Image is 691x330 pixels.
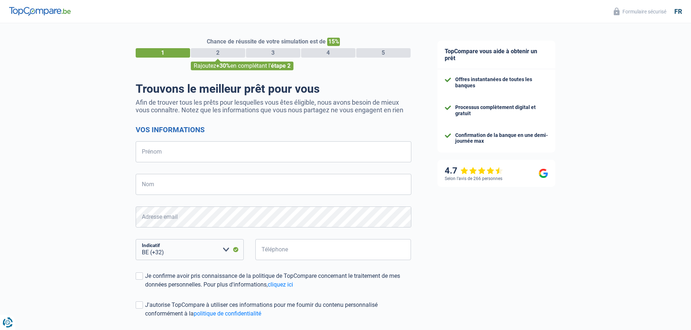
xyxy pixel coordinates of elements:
div: 4 [301,48,355,58]
img: TopCompare Logo [9,7,71,16]
h2: Vos informations [136,125,411,134]
div: Selon l’avis de 266 personnes [445,176,502,181]
h1: Trouvons le meilleur prêt pour vous [136,82,411,96]
div: fr [674,8,682,16]
span: Chance de réussite de votre simulation est de [207,38,326,45]
div: J'autorise TopCompare à utiliser ces informations pour me fournir du contenu personnalisé conform... [145,301,411,318]
p: Afin de trouver tous les prêts pour lesquelles vous êtes éligible, nous avons besoin de mieux vou... [136,99,411,114]
span: étape 2 [271,62,291,69]
span: +30% [216,62,230,69]
div: 3 [246,48,300,58]
button: Formulaire sécurisé [609,5,671,17]
div: 5 [356,48,411,58]
span: 15% [327,38,340,46]
a: cliquez ici [268,281,293,288]
div: Je confirme avoir pris connaissance de la politique de TopCompare concernant le traitement de mes... [145,272,411,289]
div: 1 [136,48,190,58]
input: 401020304 [255,239,411,260]
div: 2 [191,48,245,58]
div: TopCompare vous aide à obtenir un prêt [437,41,555,69]
div: Rajoutez en complétant l' [191,62,293,70]
div: Processus complètement digital et gratuit [455,104,548,117]
a: politique de confidentialité [194,310,261,317]
div: Confirmation de la banque en une demi-journée max [455,132,548,145]
div: Offres instantanées de toutes les banques [455,76,548,89]
div: 4.7 [445,166,503,176]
